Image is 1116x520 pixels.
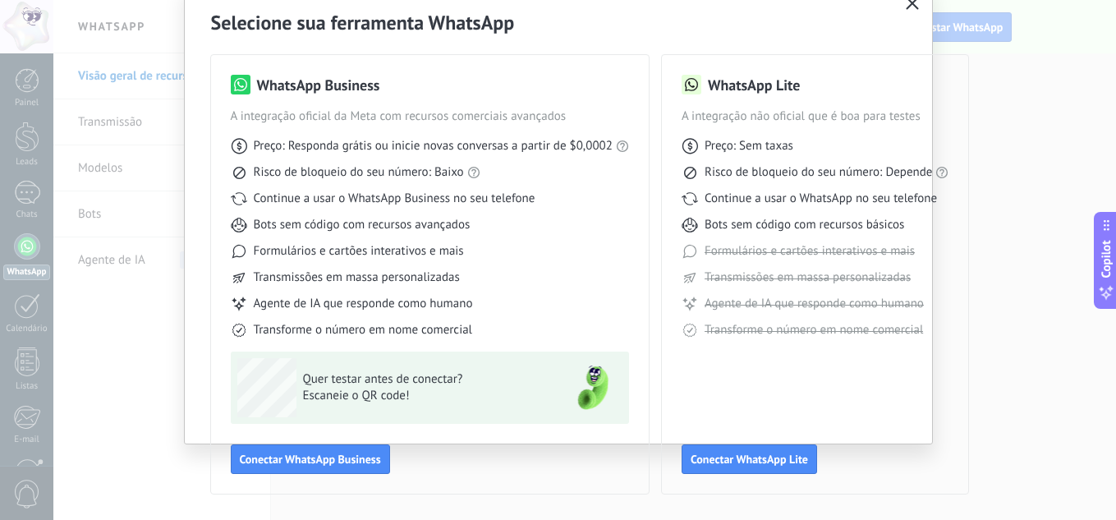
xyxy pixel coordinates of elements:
span: Agente de IA que responde como humano [254,296,473,312]
span: Continue a usar o WhatsApp no seu telefone [705,191,937,207]
span: Transmissões em massa personalizadas [254,269,460,286]
button: Conectar WhatsApp Business [231,444,390,474]
span: Escaneie o QR code! [303,388,543,404]
span: Transforme o número em nome comercial [254,322,472,338]
img: green-phone.png [563,358,622,417]
span: A integração oficial da Meta com recursos comerciais avançados [231,108,629,125]
span: Preço: Sem taxas [705,138,793,154]
span: Bots sem código com recursos básicos [705,217,904,233]
h3: WhatsApp Business [257,75,380,95]
span: Bots sem código com recursos avançados [254,217,471,233]
span: Risco de bloqueio do seu número: Depende [705,164,933,181]
span: Risco de bloqueio do seu número: Baixo [254,164,464,181]
span: Conectar WhatsApp Business [240,453,381,465]
span: Agente de IA que responde como humano [705,296,924,312]
span: Formulários e cartões interativos e mais [254,243,464,260]
span: A integração não oficial que é boa para testes [682,108,949,125]
span: Quer testar antes de conectar? [303,371,543,388]
span: Preço: Responda grátis ou inicie novas conversas a partir de $0,0002 [254,138,613,154]
span: Transmissões em massa personalizadas [705,269,911,286]
span: Continue a usar o WhatsApp Business no seu telefone [254,191,535,207]
span: Transforme o número em nome comercial [705,322,923,338]
span: Conectar WhatsApp Lite [691,453,808,465]
h3: WhatsApp Lite [708,75,800,95]
span: Copilot [1098,240,1114,278]
span: Formulários e cartões interativos e mais [705,243,915,260]
h2: Selecione sua ferramenta WhatsApp [211,10,906,35]
button: Conectar WhatsApp Lite [682,444,817,474]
